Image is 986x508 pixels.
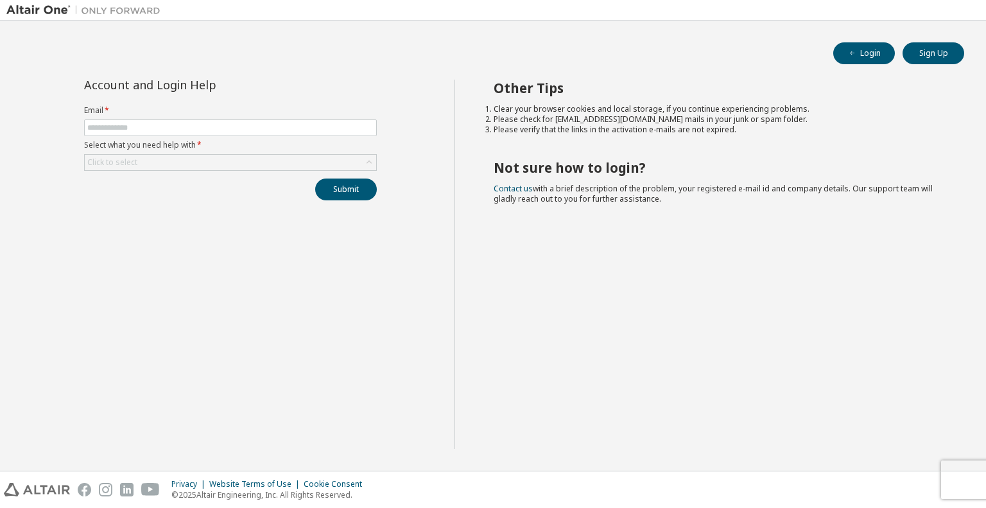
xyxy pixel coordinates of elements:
li: Please verify that the links in the activation e-mails are not expired. [494,125,942,135]
h2: Other Tips [494,80,942,96]
button: Login [833,42,895,64]
div: Account and Login Help [84,80,318,90]
div: Click to select [85,155,376,170]
li: Please check for [EMAIL_ADDRESS][DOMAIN_NAME] mails in your junk or spam folder. [494,114,942,125]
img: altair_logo.svg [4,483,70,496]
img: linkedin.svg [120,483,134,496]
div: Privacy [171,479,209,489]
div: Website Terms of Use [209,479,304,489]
a: Contact us [494,183,533,194]
div: Cookie Consent [304,479,370,489]
label: Email [84,105,377,116]
button: Sign Up [903,42,964,64]
button: Submit [315,179,377,200]
img: Altair One [6,4,167,17]
div: Click to select [87,157,137,168]
img: youtube.svg [141,483,160,496]
img: facebook.svg [78,483,91,496]
label: Select what you need help with [84,140,377,150]
h2: Not sure how to login? [494,159,942,176]
p: © 2025 Altair Engineering, Inc. All Rights Reserved. [171,489,370,500]
li: Clear your browser cookies and local storage, if you continue experiencing problems. [494,104,942,114]
span: with a brief description of the problem, your registered e-mail id and company details. Our suppo... [494,183,933,204]
img: instagram.svg [99,483,112,496]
